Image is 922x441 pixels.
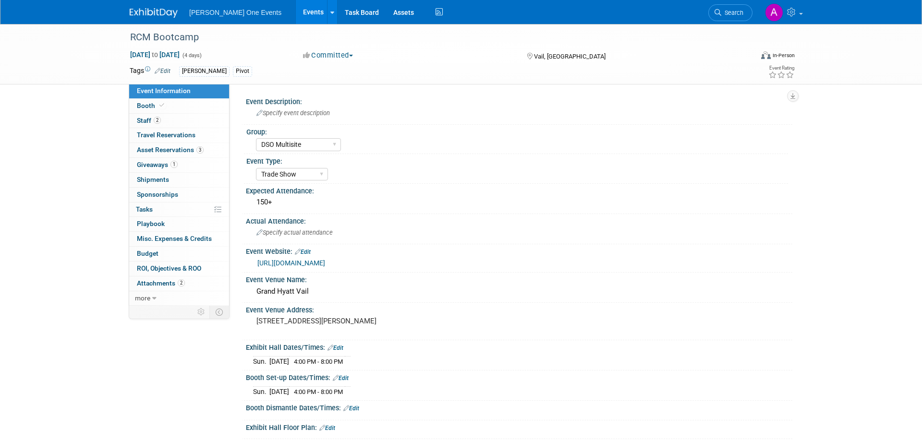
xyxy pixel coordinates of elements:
a: Edit [295,249,311,255]
div: Exhibit Hall Dates/Times: [246,340,792,353]
a: ROI, Objectives & ROO [129,262,229,276]
div: Event Venue Name: [246,273,792,285]
span: Search [721,9,743,16]
div: 150+ [253,195,785,210]
div: Event Rating [768,66,794,71]
a: Booth [129,99,229,113]
span: Asset Reservations [137,146,204,154]
td: Sun. [253,387,269,397]
a: Edit [319,425,335,431]
div: Exhibit Hall Floor Plan: [246,420,792,433]
span: 4:00 PM - 8:00 PM [294,358,343,365]
span: Budget [137,250,158,257]
td: [DATE] [269,357,289,367]
a: Misc. Expenses & Credits [129,232,229,246]
span: Specify event description [256,109,330,117]
span: Misc. Expenses & Credits [137,235,212,242]
a: Edit [333,375,349,381]
div: [PERSON_NAME] [179,66,230,76]
a: Playbook [129,217,229,231]
div: Expected Attendance: [246,184,792,196]
span: Attachments [137,279,185,287]
span: Sponsorships [137,191,178,198]
a: Staff2 [129,114,229,128]
div: RCM Bootcamp [127,29,738,46]
a: Edit [343,405,359,412]
td: Tags [130,66,170,77]
div: Event Format [696,50,795,64]
span: Travel Reservations [137,131,195,139]
div: Event Type: [246,154,788,166]
td: Sun. [253,357,269,367]
div: In-Person [772,52,795,59]
a: Budget [129,247,229,261]
a: Shipments [129,173,229,187]
span: Vail, [GEOGRAPHIC_DATA] [534,53,606,60]
a: Tasks [129,203,229,217]
span: [DATE] [DATE] [130,50,180,59]
span: Specify actual attendance [256,229,333,236]
div: Pivot [233,66,252,76]
span: Tasks [136,205,153,213]
img: ExhibitDay [130,8,178,18]
img: Format-Inperson.png [761,51,771,59]
a: more [129,291,229,306]
a: Attachments2 [129,276,229,291]
a: Edit [155,68,170,74]
td: Personalize Event Tab Strip [193,306,210,318]
a: Edit [328,345,343,351]
a: Search [708,4,752,21]
div: Event Venue Address: [246,303,792,315]
i: Booth reservation complete [159,103,164,108]
span: Staff [137,117,161,124]
td: Toggle Event Tabs [210,306,230,318]
a: Sponsorships [129,188,229,202]
span: Booth [137,102,166,109]
span: 1 [170,161,178,168]
span: Playbook [137,220,165,227]
a: Event Information [129,84,229,98]
a: Travel Reservations [129,128,229,143]
pre: [STREET_ADDRESS][PERSON_NAME] [256,317,463,325]
div: Booth Set-up Dates/Times: [246,370,792,383]
span: 2 [154,117,161,124]
div: Booth Dismantle Dates/Times: [246,401,792,413]
span: [PERSON_NAME] One Events [189,9,281,16]
a: [URL][DOMAIN_NAME] [257,259,325,267]
button: Committed [300,50,357,60]
span: more [135,294,150,302]
span: 4:00 PM - 8:00 PM [294,388,343,395]
span: Shipments [137,176,169,183]
span: Event Information [137,87,191,95]
span: Giveaways [137,161,178,168]
span: to [150,51,159,59]
span: 3 [196,146,204,154]
a: Giveaways1 [129,158,229,172]
span: ROI, Objectives & ROO [137,264,201,272]
div: Group: [246,125,788,137]
td: [DATE] [269,387,289,397]
div: Event Description: [246,95,792,107]
div: Event Website: [246,244,792,257]
a: Asset Reservations3 [129,143,229,157]
img: Amanda Bartschi [765,3,783,22]
span: 2 [178,279,185,286]
div: Actual Attendance: [246,214,792,226]
div: Grand Hyatt Vail [253,284,785,299]
span: (4 days) [182,52,202,59]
